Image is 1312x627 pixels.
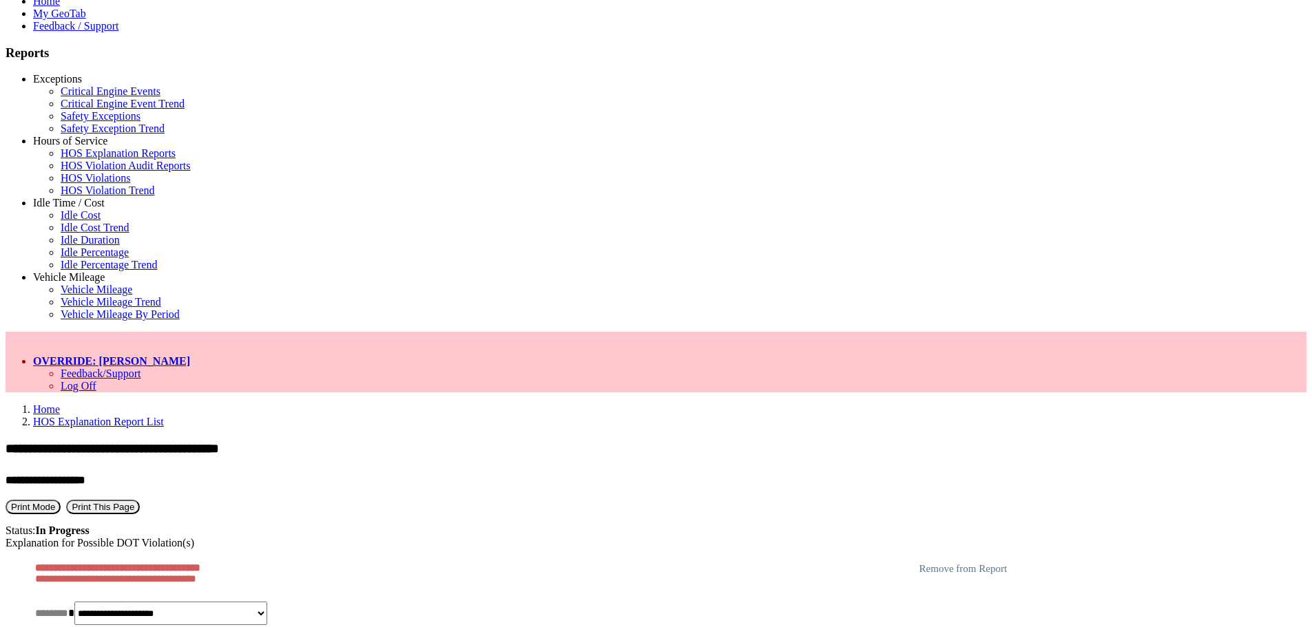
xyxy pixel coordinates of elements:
a: Idle Cost Trend [61,222,129,233]
a: Hours of Service [33,135,107,147]
a: Safety Exception Trend [61,123,165,134]
a: Critical Engine Events [61,85,160,97]
a: HOS Explanation Report List [33,416,164,427]
a: HOS Violations [61,172,130,184]
a: HOS Violation Audit Reports [61,160,191,171]
button: Remove from Report [915,562,1011,575]
a: HOS Explanation Reports [61,147,176,159]
a: Idle Percentage [61,246,129,258]
a: OVERRIDE: [PERSON_NAME] [33,355,190,367]
a: Feedback / Support [33,20,118,32]
a: Idle Duration [61,234,120,246]
a: Safety Exceptions [61,110,140,122]
h3: Reports [6,45,1306,61]
a: Vehicle Mileage By Period [61,308,180,320]
a: Vehicle Mileage Trend [61,296,161,308]
button: Print Mode [6,500,61,514]
a: HOS Violation Trend [61,184,155,196]
a: My GeoTab [33,8,86,19]
button: Print This Page [66,500,140,514]
a: Feedback/Support [61,368,140,379]
a: Exceptions [33,73,82,85]
div: Status: [6,524,1306,537]
a: Critical Engine Event Trend [61,98,185,109]
strong: In Progress [36,524,90,536]
a: Idle Time / Cost [33,197,105,209]
a: Home [33,403,60,415]
a: Idle Percentage Trend [61,259,157,270]
a: Vehicle Mileage [33,271,105,283]
a: Log Off [61,380,96,392]
a: Vehicle Mileage [61,284,132,295]
div: Explanation for Possible DOT Violation(s) [6,537,1306,549]
a: Idle Cost [61,209,101,221]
